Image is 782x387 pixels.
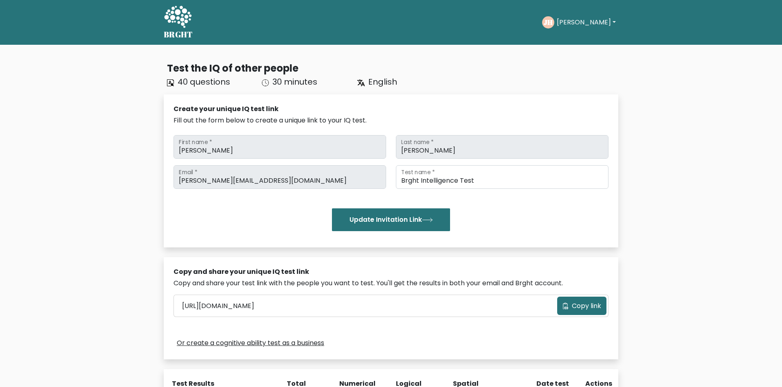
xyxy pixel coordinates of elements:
div: Copy and share your unique IQ test link [174,267,608,277]
div: Test the IQ of other people [167,61,618,76]
button: [PERSON_NAME] [554,17,618,28]
button: Update Invitation Link [332,208,450,231]
span: 30 minutes [272,76,317,87]
text: JH [544,17,553,27]
h5: BRGHT [164,30,193,39]
a: BRGHT [164,3,193,42]
span: English [368,76,397,87]
button: Copy link [557,297,606,315]
input: Email [174,165,386,189]
div: Create your unique IQ test link [174,104,608,114]
div: Copy and share your test link with the people you want to test. You'll get the results in both yo... [174,278,608,288]
input: Last name [396,135,608,159]
div: Fill out the form below to create a unique link to your IQ test. [174,116,608,125]
input: Test name [396,165,608,189]
span: 40 questions [178,76,230,87]
a: Or create a cognitive ability test as a business [177,338,324,348]
span: Copy link [572,301,601,311]
input: First name [174,135,386,159]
